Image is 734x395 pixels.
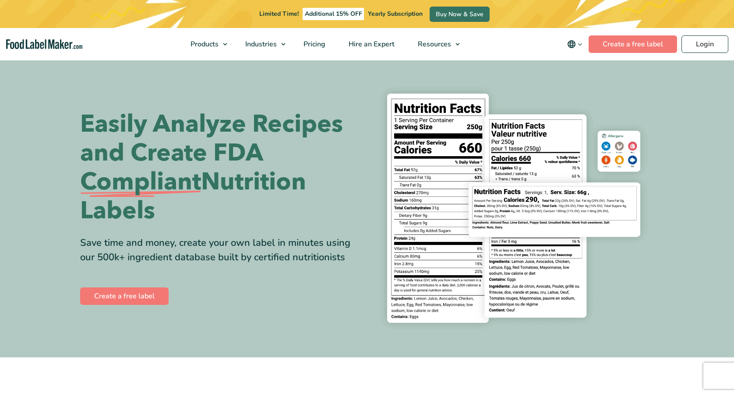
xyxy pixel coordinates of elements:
span: Resources [415,39,452,49]
a: Industries [234,28,290,60]
a: Products [179,28,232,60]
span: Pricing [301,39,326,49]
a: Pricing [292,28,335,60]
a: Hire an Expert [337,28,404,60]
span: Additional 15% OFF [303,8,364,20]
span: Industries [243,39,278,49]
span: Limited Time! [259,10,299,18]
a: Resources [406,28,464,60]
span: Hire an Expert [346,39,395,49]
span: Yearly Subscription [368,10,423,18]
div: Save time and money, create your own label in minutes using our 500k+ ingredient database built b... [80,236,360,265]
span: Products [188,39,219,49]
a: Buy Now & Save [430,7,490,22]
a: Create a free label [80,287,169,305]
a: Create a free label [589,35,677,53]
span: Compliant [80,168,201,196]
a: Login [681,35,728,53]
h1: Easily Analyze Recipes and Create FDA Nutrition Labels [80,110,360,225]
